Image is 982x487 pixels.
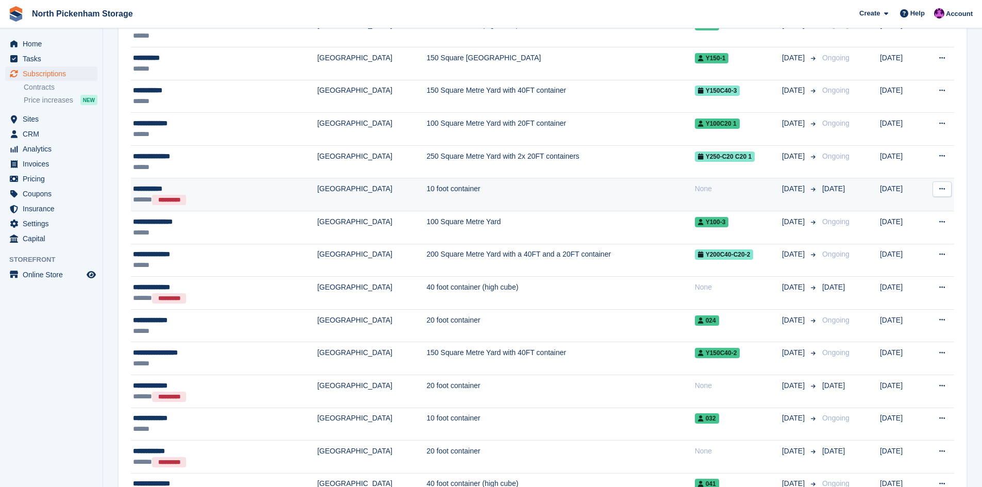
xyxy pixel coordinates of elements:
[80,95,97,105] div: NEW
[5,267,97,282] a: menu
[426,211,694,244] td: 100 Square Metre Yard
[880,178,923,211] td: [DATE]
[822,381,845,390] span: [DATE]
[23,142,85,156] span: Analytics
[782,282,807,293] span: [DATE]
[782,446,807,457] span: [DATE]
[24,82,97,92] a: Contracts
[5,127,97,141] a: menu
[880,113,923,146] td: [DATE]
[946,9,973,19] span: Account
[880,441,923,474] td: [DATE]
[426,80,694,113] td: 150 Square Metre Yard with 40FT container
[317,178,426,211] td: [GEOGRAPHIC_DATA]
[880,14,923,47] td: [DATE]
[23,231,85,246] span: Capital
[426,113,694,146] td: 100 Square Metre Yard with 20FT container
[880,277,923,310] td: [DATE]
[5,112,97,126] a: menu
[426,342,694,375] td: 150 Square Metre Yard with 40FT container
[880,375,923,408] td: [DATE]
[782,183,807,194] span: [DATE]
[822,447,845,455] span: [DATE]
[5,52,97,66] a: menu
[426,375,694,408] td: 20 foot container
[426,47,694,80] td: 150 Square [GEOGRAPHIC_DATA]
[426,441,694,474] td: 20 foot container
[822,316,850,324] span: Ongoing
[317,145,426,178] td: [GEOGRAPHIC_DATA]
[822,54,850,62] span: Ongoing
[822,152,850,160] span: Ongoing
[782,315,807,326] span: [DATE]
[23,52,85,66] span: Tasks
[782,216,807,227] span: [DATE]
[317,375,426,408] td: [GEOGRAPHIC_DATA]
[782,347,807,358] span: [DATE]
[822,184,845,193] span: [DATE]
[695,183,782,194] div: None
[9,255,103,265] span: Storefront
[695,348,740,358] span: Y150C40-2
[426,277,694,310] td: 40 foot container (high cube)
[24,94,97,106] a: Price increases NEW
[5,66,97,81] a: menu
[5,201,97,216] a: menu
[426,408,694,441] td: 10 foot container
[23,187,85,201] span: Coupons
[23,172,85,186] span: Pricing
[782,380,807,391] span: [DATE]
[5,216,97,231] a: menu
[695,119,740,129] span: Y100C20 1
[426,309,694,342] td: 20 foot container
[317,342,426,375] td: [GEOGRAPHIC_DATA]
[23,216,85,231] span: Settings
[695,152,755,162] span: Y250-c20 c20 1
[5,157,97,171] a: menu
[782,85,807,96] span: [DATE]
[23,157,85,171] span: Invoices
[822,250,850,258] span: Ongoing
[23,127,85,141] span: CRM
[317,277,426,310] td: [GEOGRAPHIC_DATA]
[880,211,923,244] td: [DATE]
[910,8,925,19] span: Help
[782,413,807,424] span: [DATE]
[317,14,426,47] td: [GEOGRAPHIC_DATA]
[695,413,719,424] span: 032
[317,309,426,342] td: [GEOGRAPHIC_DATA]
[880,309,923,342] td: [DATE]
[822,414,850,422] span: Ongoing
[782,151,807,162] span: [DATE]
[426,145,694,178] td: 250 Square Metre Yard with 2x 20FT containers
[23,201,85,216] span: Insurance
[5,187,97,201] a: menu
[426,244,694,277] td: 200 Square Metre Yard with a 40FT and a 20FT container
[859,8,880,19] span: Create
[782,118,807,129] span: [DATE]
[822,86,850,94] span: Ongoing
[695,249,754,260] span: Y200C40-C20-2
[880,145,923,178] td: [DATE]
[822,217,850,226] span: Ongoing
[880,47,923,80] td: [DATE]
[5,37,97,51] a: menu
[317,113,426,146] td: [GEOGRAPHIC_DATA]
[28,5,137,22] a: North Pickenham Storage
[880,342,923,375] td: [DATE]
[23,37,85,51] span: Home
[934,8,944,19] img: James Gulliver
[880,408,923,441] td: [DATE]
[695,217,729,227] span: Y100-3
[695,86,740,96] span: Y150C40-3
[23,66,85,81] span: Subscriptions
[317,244,426,277] td: [GEOGRAPHIC_DATA]
[317,80,426,113] td: [GEOGRAPHIC_DATA]
[426,14,694,47] td: 40 foot container (high cube)
[23,112,85,126] span: Sites
[317,408,426,441] td: [GEOGRAPHIC_DATA]
[5,172,97,186] a: menu
[317,47,426,80] td: [GEOGRAPHIC_DATA]
[8,6,24,22] img: stora-icon-8386f47178a22dfd0bd8f6a31ec36ba5ce8667c1dd55bd0f319d3a0aa187defe.svg
[782,53,807,63] span: [DATE]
